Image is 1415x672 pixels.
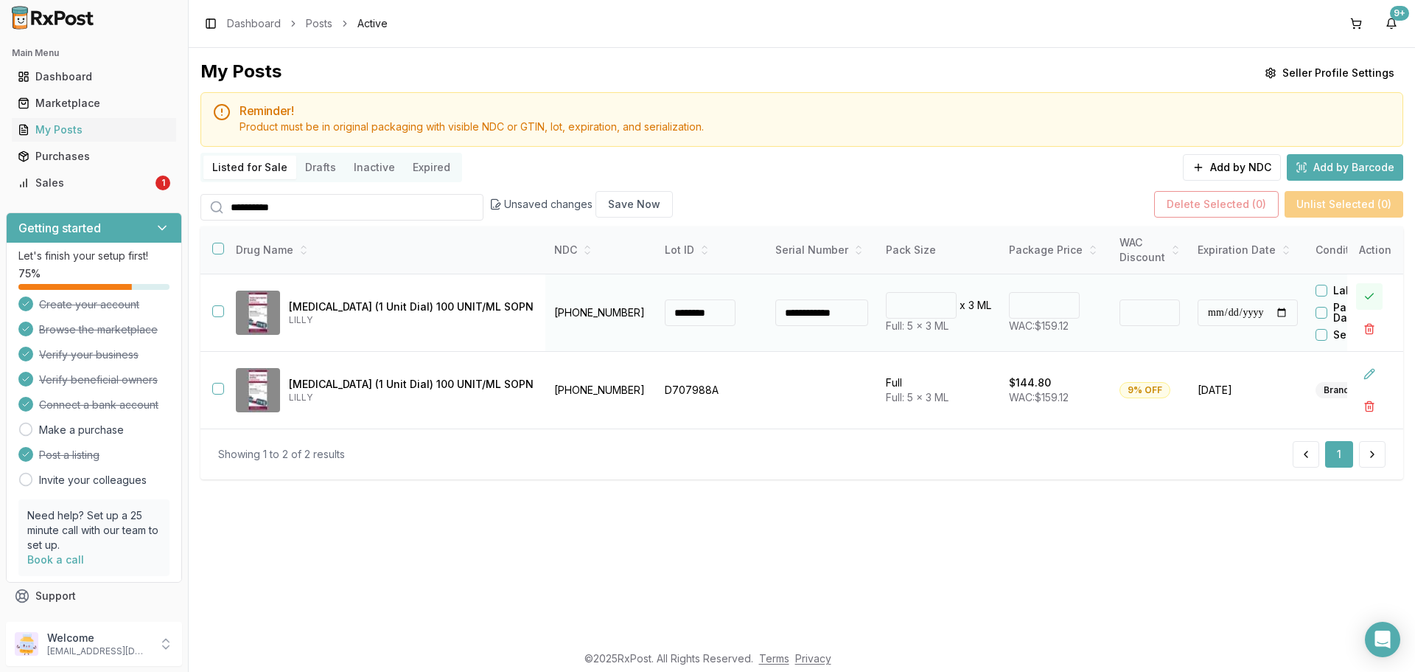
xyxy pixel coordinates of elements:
[1356,393,1383,420] button: Delete
[665,243,758,257] div: Lot ID
[1009,391,1069,403] span: WAC: $159.12
[18,266,41,281] span: 75 %
[39,322,158,337] span: Browse the marketplace
[12,143,176,170] a: Purchases
[6,118,182,142] button: My Posts
[18,69,170,84] div: Dashboard
[404,156,459,179] button: Expired
[968,298,974,313] p: 3
[200,60,282,86] div: My Posts
[18,249,170,263] p: Let's finish your setup first!
[227,16,281,31] a: Dashboard
[6,6,100,30] img: RxPost Logo
[545,352,656,429] td: [PHONE_NUMBER]
[39,373,158,387] span: Verify beneficial owners
[18,96,170,111] div: Marketplace
[6,65,182,89] button: Dashboard
[6,145,182,168] button: Purchases
[1356,283,1383,310] button: Close
[6,91,182,115] button: Marketplace
[1009,319,1069,332] span: WAC: $159.12
[6,609,182,636] button: Feedback
[1347,226,1403,274] th: Action
[12,117,176,143] a: My Posts
[554,243,647,257] div: NDC
[39,473,147,488] a: Invite your colleagues
[12,90,176,117] a: Marketplace
[47,631,150,645] p: Welcome
[489,191,673,218] div: Unsaved changes
[1198,243,1298,257] div: Expiration Date
[47,645,150,657] p: [EMAIL_ADDRESS][DOMAIN_NAME]
[289,392,534,403] p: LILLY
[39,398,158,412] span: Connect a bank account
[357,16,388,31] span: Active
[345,156,404,179] button: Inactive
[18,176,153,190] div: Sales
[1316,382,1380,398] div: Brand New
[218,447,345,462] div: Showing 1 to 2 of 2 results
[1119,235,1180,265] div: WAC Discount
[12,170,176,196] a: Sales1
[227,16,388,31] nav: breadcrumb
[39,297,139,312] span: Create your account
[1183,154,1281,181] button: Add by NDC
[12,63,176,90] a: Dashboard
[27,508,161,553] p: Need help? Set up a 25 minute call with our team to set up.
[156,176,170,190] div: 1
[877,352,1000,429] td: Full
[236,291,280,335] img: Insulin Lispro (1 Unit Dial) 100 UNIT/ML SOPN
[886,319,948,332] span: Full: 5 x 3 ML
[795,652,831,665] a: Privacy
[1333,285,1407,296] label: Label Residue
[236,368,280,412] img: Insulin Lispro (1 Unit Dial) 100 UNIT/ML SOPN
[977,298,991,313] p: ML
[1325,441,1353,468] button: 1
[1198,383,1298,398] span: [DATE]
[39,448,99,463] span: Post a listing
[12,47,176,59] h2: Main Menu
[1256,60,1403,86] button: Seller Profile Settings
[1287,154,1403,181] button: Add by Barcode
[18,122,170,137] div: My Posts
[656,352,766,429] td: D707988A
[6,583,182,609] button: Support
[595,191,673,218] button: Save Now
[35,615,85,630] span: Feedback
[240,105,1391,117] h5: Reminder!
[203,156,296,179] button: Listed for Sale
[877,226,1000,274] th: Pack Size
[39,347,139,362] span: Verify your business
[1009,375,1051,390] p: $144.80
[1356,361,1383,387] button: Edit
[39,423,124,437] a: Make a purchase
[1333,330,1395,340] label: Seal Broken
[18,219,101,237] h3: Getting started
[886,391,948,403] span: Full: 5 x 3 ML
[240,119,1391,134] div: Product must be in original packaging with visible NDC or GTIN, lot, expiration, and serialization.
[15,632,38,656] img: User avatar
[775,243,868,257] div: Serial Number
[289,314,534,326] p: LILLY
[1380,12,1403,35] button: 9+
[1119,382,1170,398] div: 9% OFF
[960,298,965,313] p: x
[306,16,332,31] a: Posts
[18,149,170,164] div: Purchases
[6,171,182,195] button: Sales1
[759,652,789,665] a: Terms
[1356,316,1383,342] button: Delete
[545,274,656,352] td: [PHONE_NUMBER]
[1009,243,1102,257] div: Package Price
[1390,6,1409,21] div: 9+
[236,243,534,257] div: Drug Name
[27,553,84,566] a: Book a call
[296,156,345,179] button: Drafts
[289,299,534,314] p: [MEDICAL_DATA] (1 Unit Dial) 100 UNIT/ML SOPN
[289,377,534,392] p: [MEDICAL_DATA] (1 Unit Dial) 100 UNIT/ML SOPN
[1365,622,1400,657] div: Open Intercom Messenger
